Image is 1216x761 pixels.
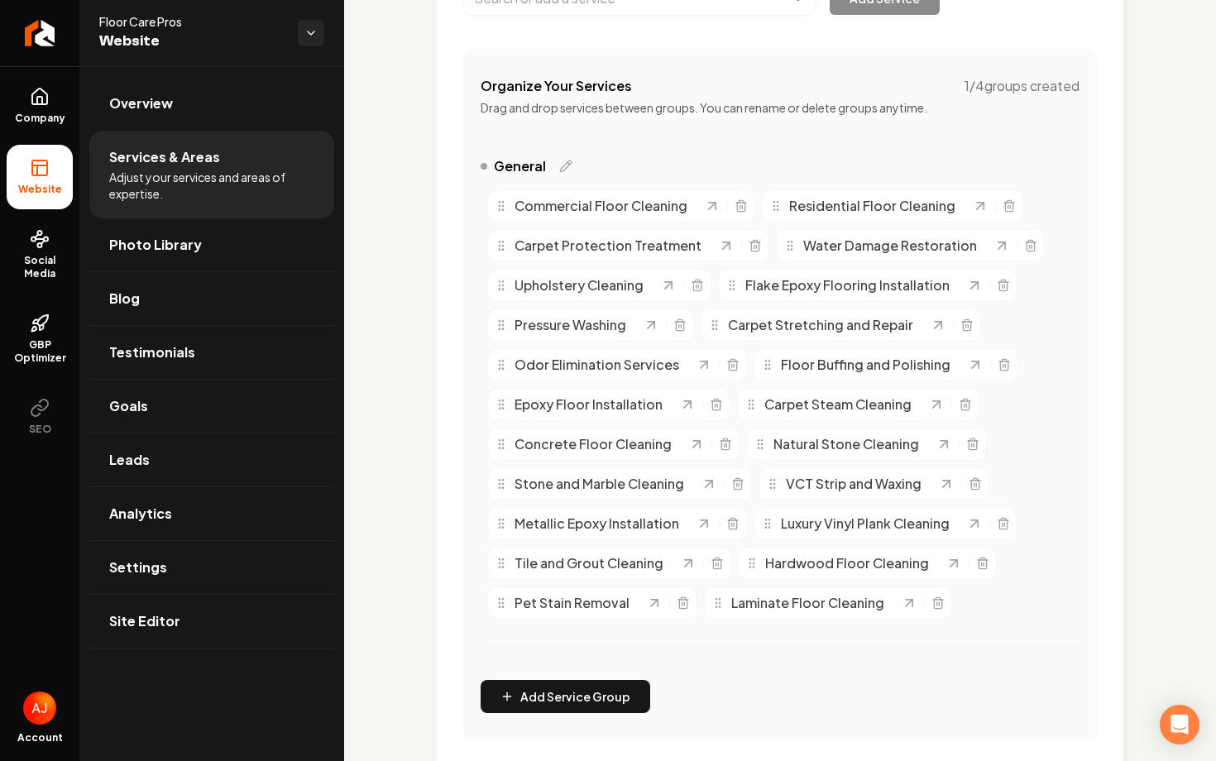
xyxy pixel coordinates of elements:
div: Commercial Floor Cleaning [495,196,704,216]
span: Company [8,112,72,125]
div: VCT Strip and Waxing [766,474,938,494]
span: Odor Elimination Services [515,355,679,375]
span: Carpet Steam Cleaning [764,395,912,414]
div: Carpet Steam Cleaning [744,395,928,414]
span: Leads [109,450,150,470]
h4: Organize Your Services [481,76,632,96]
span: Tile and Grout Cleaning [515,553,663,573]
div: Open Intercom Messenger [1160,705,1199,744]
div: Carpet Protection Treatment [495,236,718,256]
span: Laminate Floor Cleaning [731,593,884,613]
div: Epoxy Floor Installation [495,395,679,414]
div: Hardwood Floor Cleaning [745,553,946,573]
span: Carpet Stretching and Repair [728,315,913,335]
span: Website [12,183,69,196]
div: Carpet Stretching and Repair [708,315,930,335]
span: Services & Areas [109,147,220,167]
span: Epoxy Floor Installation [515,395,663,414]
span: VCT Strip and Waxing [786,474,922,494]
span: Floor Buffing and Polishing [781,355,950,375]
a: Overview [89,77,334,130]
div: Upholstery Cleaning [495,275,660,295]
div: Floor Buffing and Polishing [761,355,967,375]
a: Settings [89,541,334,594]
div: Concrete Floor Cleaning [495,434,688,454]
div: Flake Epoxy Flooring Installation [725,275,966,295]
span: Account [17,731,63,744]
span: Photo Library [109,235,202,255]
span: Adjust your services and areas of expertise. [109,169,314,202]
div: Water Damage Restoration [783,236,993,256]
span: Pressure Washing [515,315,626,335]
span: Luxury Vinyl Plank Cleaning [781,514,950,534]
div: Stone and Marble Cleaning [495,474,701,494]
span: Website [99,30,285,53]
a: Testimonials [89,326,334,379]
div: Luxury Vinyl Plank Cleaning [761,514,966,534]
span: Settings [109,558,167,577]
button: Open user button [23,692,56,725]
span: Analytics [109,504,172,524]
span: Social Media [7,254,73,280]
span: Goals [109,396,148,416]
span: Upholstery Cleaning [515,275,644,295]
a: Blog [89,272,334,325]
button: SEO [7,385,73,449]
span: Overview [109,93,173,113]
span: Carpet Protection Treatment [515,236,701,256]
a: Site Editor [89,595,334,648]
a: GBP Optimizer [7,300,73,378]
a: Leads [89,433,334,486]
span: Site Editor [109,611,180,631]
div: Laminate Floor Cleaning [711,593,901,613]
div: Residential Floor Cleaning [769,196,972,216]
span: Blog [109,289,140,309]
span: Residential Floor Cleaning [789,196,955,216]
a: Goals [89,380,334,433]
div: Pressure Washing [495,315,643,335]
span: GBP Optimizer [7,338,73,365]
span: Natural Stone Cleaning [773,434,919,454]
img: Rebolt Logo [25,20,55,46]
span: Floor Care Pros [99,13,285,30]
a: Social Media [7,216,73,294]
img: Austin Jellison [23,692,56,725]
span: 1 / 4 groups created [965,76,1080,96]
span: Metallic Epoxy Installation [515,514,679,534]
span: Concrete Floor Cleaning [515,434,672,454]
span: Water Damage Restoration [803,236,977,256]
span: Commercial Floor Cleaning [515,196,687,216]
div: Odor Elimination Services [495,355,696,375]
span: Stone and Marble Cleaning [515,474,684,494]
a: Analytics [89,487,334,540]
div: Metallic Epoxy Installation [495,514,696,534]
p: Drag and drop services between groups. You can rename or delete groups anytime. [481,99,1080,116]
a: Photo Library [89,218,334,271]
span: Flake Epoxy Flooring Installation [745,275,950,295]
span: Testimonials [109,342,195,362]
div: Pet Stain Removal [495,593,646,613]
span: Hardwood Floor Cleaning [765,553,929,573]
button: Add Service Group [481,680,650,713]
span: General [494,156,546,176]
span: SEO [22,423,58,436]
a: Company [7,74,73,138]
div: Tile and Grout Cleaning [495,553,680,573]
div: Natural Stone Cleaning [754,434,936,454]
span: Pet Stain Removal [515,593,630,613]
